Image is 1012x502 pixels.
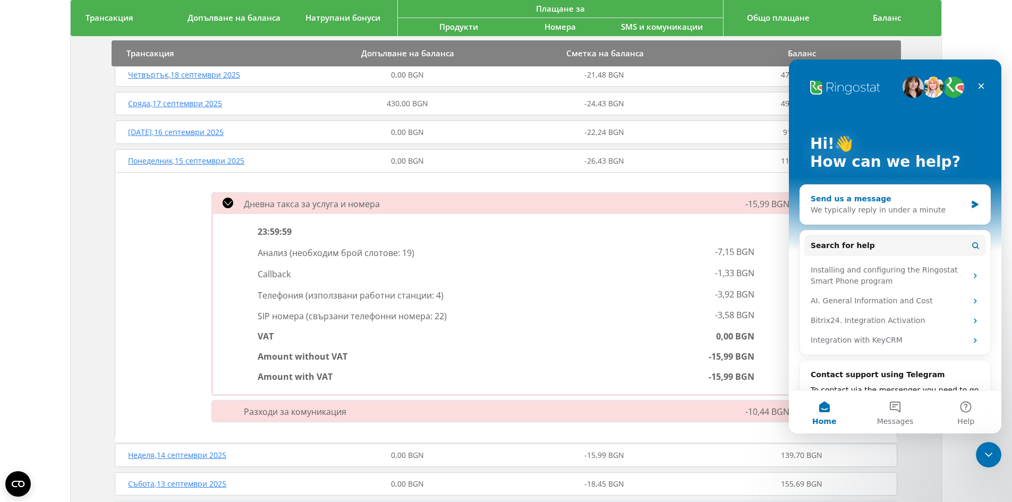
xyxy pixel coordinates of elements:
[309,310,432,322] span: свързани телефонни номера:
[361,48,454,58] span: Допълване на баланса
[290,247,292,259] span: (
[715,246,754,258] span: -7,15 BGN
[391,127,424,137] span: 0,00 BGN
[258,310,306,322] span: SIP номера
[745,198,789,210] span: -15,99 BGN
[709,351,754,362] span: -15,99 BGN
[715,267,754,279] span: -1,33 BGN
[435,310,447,322] span: 22 )
[745,406,789,418] span: -10,44 BGN
[308,289,434,301] span: използвани работни станции:
[788,48,816,58] span: Баланс
[258,330,274,342] span: VAT
[86,12,133,23] span: Трансакция
[258,247,290,259] span: Анализ
[789,59,1001,433] iframe: Intercom live chat
[873,12,901,23] span: Баланс
[781,450,822,460] span: 139,70 BGN
[128,98,222,108] span: Сряда , 17 септември 2025
[244,406,346,418] span: Разходи за комуникация
[584,479,624,489] span: -18,45 BGN
[306,310,309,322] span: (
[128,127,224,137] span: [DATE] , 16 септември 2025
[536,3,585,14] span: Плащане за
[88,358,125,365] span: Messages
[258,268,293,280] span: Callback
[584,127,624,137] span: -22,24 BGN
[716,330,754,342] span: 0,00 BGN
[781,70,822,80] span: 475,11 BGN
[258,289,305,301] span: Телефония
[584,98,624,108] span: -24,43 BGN
[183,17,202,36] div: Close
[584,70,624,80] span: -21,48 BGN
[439,21,478,32] span: Продукти
[747,12,810,23] span: Общо плащане
[391,450,424,460] span: 0,00 BGN
[128,70,240,80] span: Четвъртък , 18 септември 2025
[781,156,822,166] span: 113,27 BGN
[709,371,754,382] span: -15,99 BGN
[436,289,444,301] span: 4 )
[545,21,576,32] span: Номера
[781,98,822,108] span: 496,60 BGN
[976,442,1001,467] iframe: Intercom live chat
[305,289,308,301] span: (
[258,226,292,237] span: 23:59:59
[71,331,141,374] button: Messages
[715,288,754,300] span: -3,92 BGN
[566,48,644,58] span: Сметка на баланса
[168,358,185,365] span: Help
[387,98,428,108] span: 430,00 BGN
[402,247,414,259] span: 19 )
[391,70,424,80] span: 0,00 BGN
[781,479,822,489] span: 155,69 BGN
[305,12,380,23] span: Натрупани бонуси
[391,479,424,489] span: 0,00 BGN
[188,12,280,23] span: Допълване на баланса
[258,371,333,382] span: Amount with VAT
[292,247,400,259] span: необходим брой слотове:
[621,21,703,32] span: SMS и комуникации
[391,156,424,166] span: 0,00 BGN
[23,358,47,365] span: Home
[715,309,754,321] span: -3,58 BGN
[258,351,347,362] span: Amount without VAT
[142,331,212,374] button: Help
[22,325,191,381] div: To contact via the messenger you need to go through authorization. Please send your unique code i...
[128,156,244,166] span: Понеделник , 15 септември 2025
[128,479,226,489] span: Събота , 13 септември 2025
[128,450,226,460] span: Неделя , 14 септември 2025
[5,471,31,497] button: Open CMP widget
[584,450,624,460] span: -15,99 BGN
[783,127,820,137] span: 91,03 BGN
[584,156,624,166] span: -26,43 BGN
[126,48,174,58] span: Трансакция
[244,198,380,210] span: Дневна такса за услуга и номера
